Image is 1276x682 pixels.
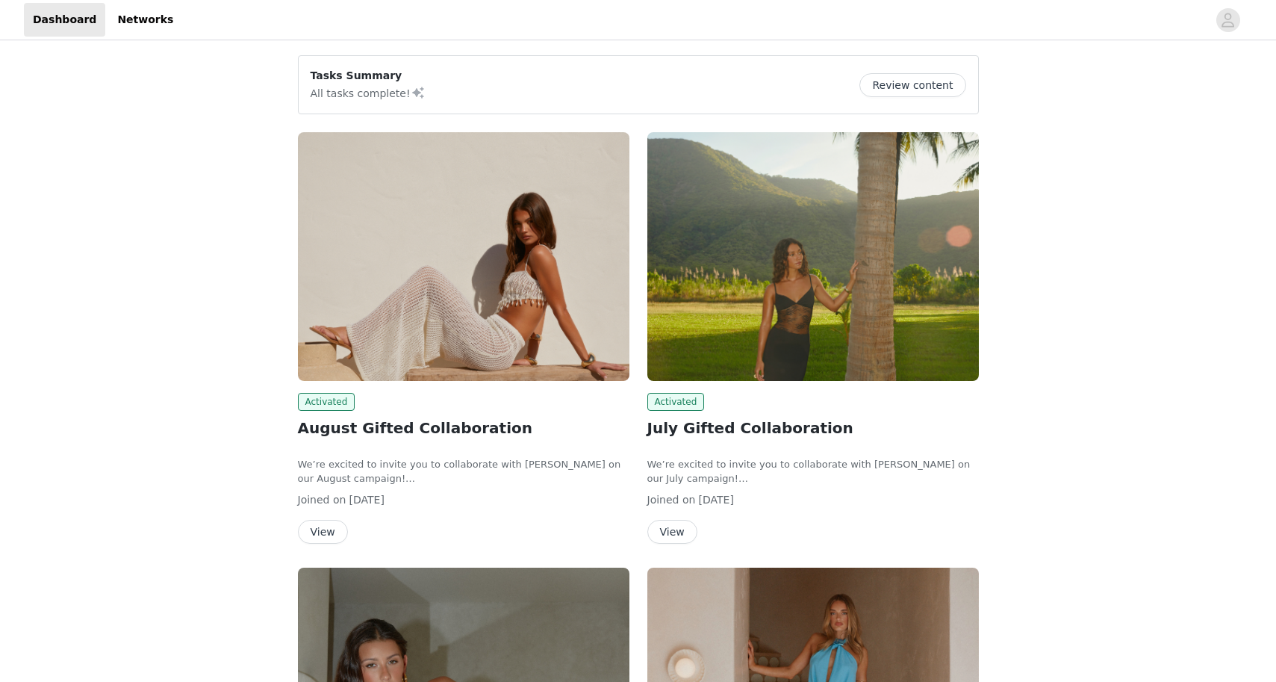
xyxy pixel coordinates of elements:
[349,494,385,506] span: [DATE]
[298,132,629,381] img: Peppermayo USA
[298,417,629,439] h2: August Gifted Collaboration
[647,494,696,506] span: Joined on
[24,3,105,37] a: Dashboard
[298,457,629,486] p: We’re excited to invite you to collaborate with [PERSON_NAME] on our August campaign!
[647,132,979,381] img: Peppermayo USA
[647,527,697,538] a: View
[647,520,697,544] button: View
[647,393,705,411] span: Activated
[647,457,979,486] p: We’re excited to invite you to collaborate with [PERSON_NAME] on our July campaign!
[311,68,426,84] p: Tasks Summary
[298,520,348,544] button: View
[699,494,734,506] span: [DATE]
[859,73,965,97] button: Review content
[1221,8,1235,32] div: avatar
[298,527,348,538] a: View
[311,84,426,102] p: All tasks complete!
[298,494,346,506] span: Joined on
[298,393,355,411] span: Activated
[108,3,182,37] a: Networks
[647,417,979,439] h2: July Gifted Collaboration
